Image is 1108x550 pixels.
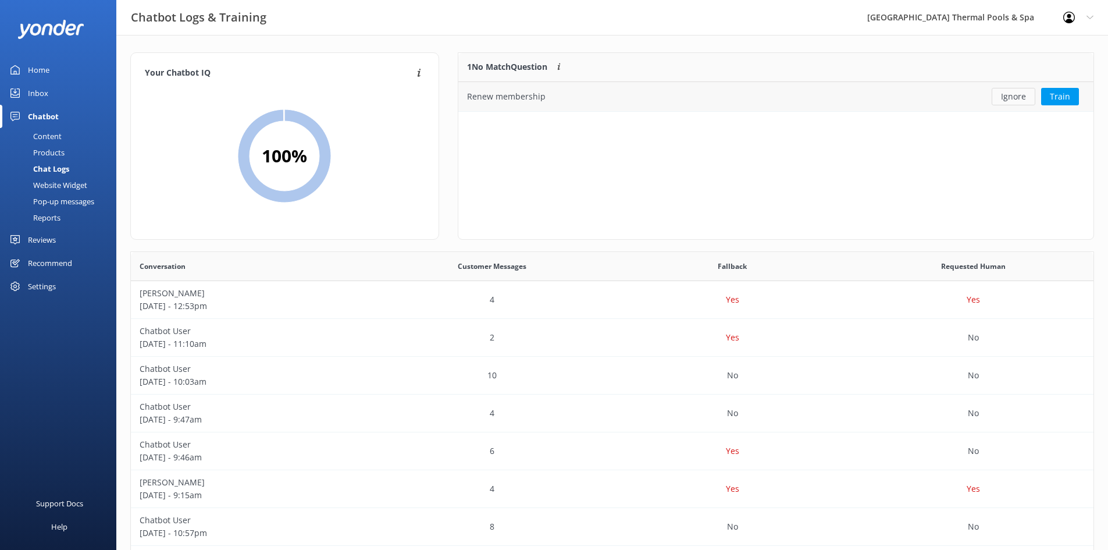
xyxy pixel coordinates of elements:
p: Yes [967,293,980,306]
p: [DATE] - 10:57pm [140,527,363,540]
span: Requested Human [941,261,1006,272]
div: row [131,432,1093,470]
div: Help [51,515,67,538]
p: [DATE] - 11:10am [140,338,363,350]
div: Pop-up messages [7,193,94,210]
div: row [458,82,1093,111]
button: Train [1041,88,1079,105]
div: row [131,395,1093,432]
p: [PERSON_NAME] [140,287,363,300]
span: Customer Messages [458,261,526,272]
p: No [968,407,979,420]
div: Website Widget [7,177,87,193]
p: 1 No Match Question [467,61,547,73]
p: Yes [726,482,739,495]
div: row [131,470,1093,508]
div: Recommend [28,251,72,275]
h3: Chatbot Logs & Training [131,8,266,27]
p: [DATE] - 9:46am [140,451,363,464]
a: Chat Logs [7,161,116,177]
span: Fallback [718,261,747,272]
button: Ignore [992,88,1035,105]
div: Inbox [28,81,48,105]
div: row [131,357,1093,395]
p: No [968,445,979,457]
div: row [131,319,1093,357]
div: row [131,508,1093,546]
p: No [968,520,979,533]
p: 2 [490,331,494,344]
p: 4 [490,407,494,420]
div: grid [458,82,1093,111]
p: Yes [726,331,739,344]
div: Content [7,128,62,144]
div: Reports [7,210,60,226]
p: No [968,369,979,382]
p: No [968,331,979,344]
p: Chatbot User [140,363,363,375]
a: Pop-up messages [7,193,116,210]
a: Reports [7,210,116,226]
p: Yes [726,445,739,457]
p: 8 [490,520,494,533]
div: Home [28,58,49,81]
div: Settings [28,275,56,298]
p: 10 [487,369,497,382]
div: Support Docs [36,492,83,515]
div: Renew membership [467,90,546,103]
h4: Your Chatbot IQ [145,67,414,80]
p: Yes [967,482,980,495]
div: Products [7,144,65,161]
img: yonder-white-logo.png [17,20,84,39]
p: Chatbot User [140,400,363,413]
p: Yes [726,293,739,306]
p: [PERSON_NAME] [140,476,363,489]
span: Conversation [140,261,186,272]
p: No [727,407,738,420]
a: Website Widget [7,177,116,193]
p: [DATE] - 10:03am [140,375,363,388]
p: [DATE] - 9:47am [140,413,363,426]
p: 4 [490,293,494,306]
div: row [131,281,1093,319]
p: 6 [490,445,494,457]
div: Chatbot [28,105,59,128]
p: [DATE] - 9:15am [140,489,363,502]
h2: 100 % [262,142,307,170]
p: No [727,369,738,382]
div: Reviews [28,228,56,251]
p: [DATE] - 12:53pm [140,300,363,313]
a: Products [7,144,116,161]
p: Chatbot User [140,438,363,451]
p: No [727,520,738,533]
div: Chat Logs [7,161,69,177]
a: Content [7,128,116,144]
p: Chatbot User [140,325,363,338]
p: Chatbot User [140,514,363,527]
p: 4 [490,482,494,495]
